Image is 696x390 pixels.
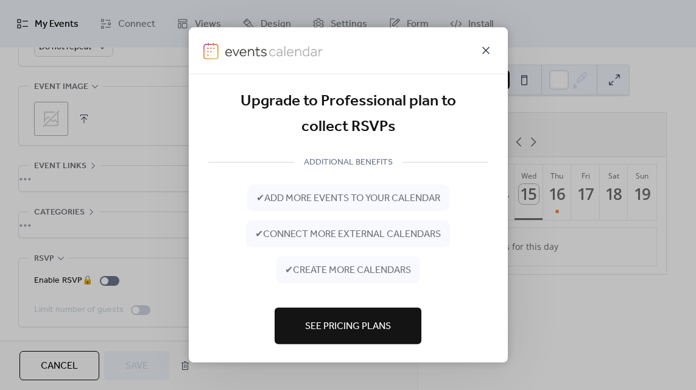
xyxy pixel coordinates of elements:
img: logo-type [225,43,323,60]
span: See Pricing Plans [305,319,391,334]
span: ✔ add more events to your calendar [256,191,440,206]
span: ✔ connect more external calendars [255,227,441,242]
span: ✔ create more calendars [285,263,411,278]
img: logo-icon [203,43,219,60]
span: ADDITIONAL BENEFITS [294,155,402,170]
div: Upgrade to Professional plan to collect RSVPs [208,89,488,140]
button: See Pricing Plans [275,308,421,344]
